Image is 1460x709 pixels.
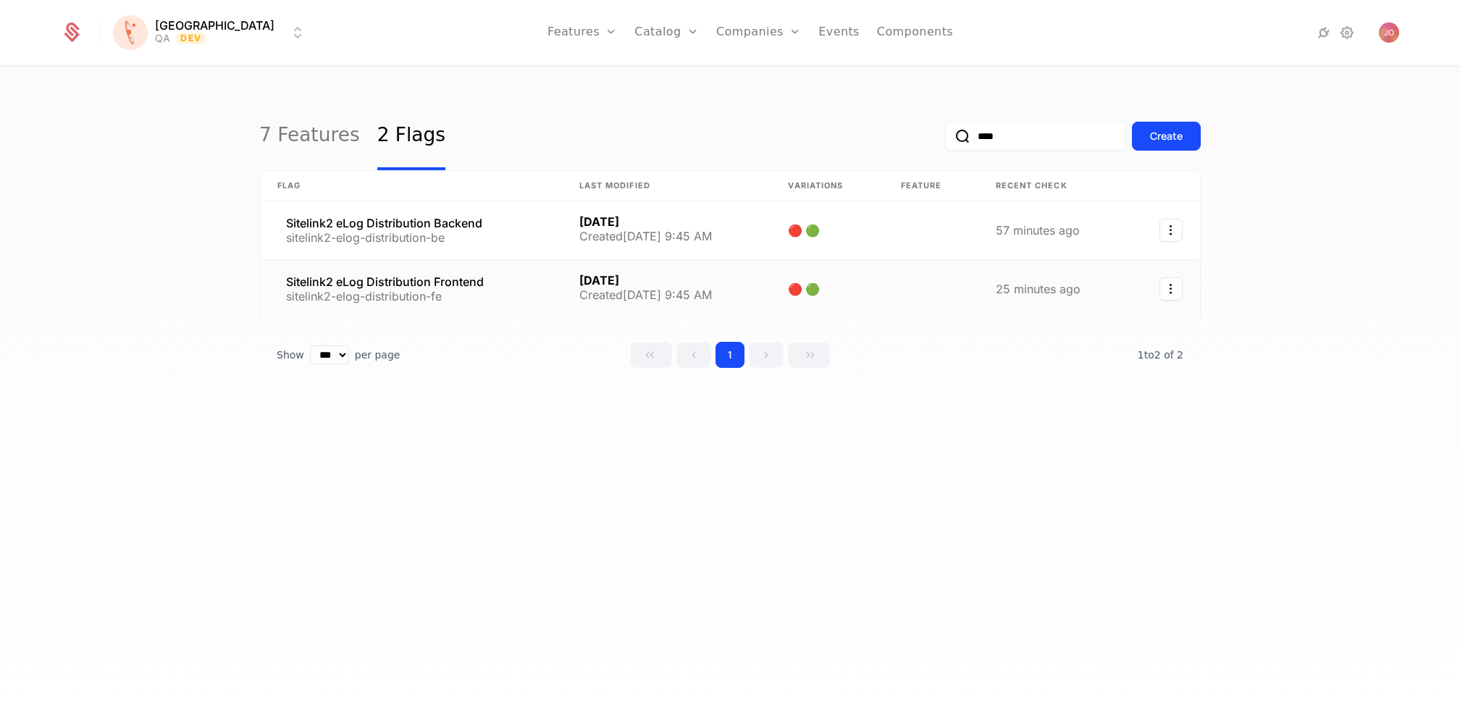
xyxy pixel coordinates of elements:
[259,102,360,170] a: 7 Features
[176,33,206,44] span: Dev
[155,31,170,46] div: QA
[355,348,400,362] span: per page
[377,102,445,170] a: 2 Flags
[1138,349,1177,361] span: 1 to 2 of
[310,345,349,364] select: Select page size
[1138,349,1183,361] span: 2
[676,342,711,368] button: Go to previous page
[630,342,830,368] div: Page navigation
[277,348,304,362] span: Show
[788,342,830,368] button: Go to last page
[630,342,672,368] button: Go to first page
[113,15,148,50] img: Florence
[1159,219,1183,242] button: Select action
[716,342,744,368] button: Go to page 1
[117,17,306,49] button: Select environment
[562,171,771,201] th: Last Modified
[1132,122,1201,151] button: Create
[1315,24,1333,41] a: Integrations
[1379,22,1399,43] button: Open user button
[155,20,274,31] span: [GEOGRAPHIC_DATA]
[1338,24,1356,41] a: Settings
[1150,129,1183,143] div: Create
[260,171,562,201] th: Flag
[1159,277,1183,301] button: Select action
[749,342,784,368] button: Go to next page
[1379,22,1399,43] img: Jelena Obradovic
[771,171,883,201] th: Variations
[978,171,1128,201] th: Recent check
[884,171,978,201] th: Feature
[259,342,1201,368] div: Table pagination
